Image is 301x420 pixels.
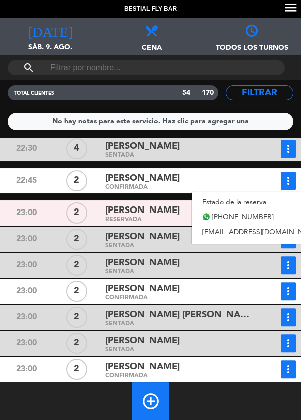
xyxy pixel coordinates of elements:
button: more_vert [281,308,296,326]
span: [PERSON_NAME] [105,256,180,270]
span: [PHONE_NUMBER] [212,212,274,223]
div: SENTADA [105,153,249,158]
div: 23:00 [1,230,52,248]
span: [PERSON_NAME] [105,360,180,374]
div: 23:00 [1,256,52,274]
div: 4 [66,138,87,159]
div: 23:00 [1,360,52,378]
div: SENTADA [105,270,249,274]
div: 2 [66,281,87,302]
span: [PERSON_NAME] [105,139,180,154]
div: 23:00 [1,308,52,326]
i: more_vert [282,337,294,349]
button: more_vert [281,282,296,300]
div: 2 [66,359,87,380]
div: 2 [66,229,87,250]
i: [DATE] [28,23,73,37]
button: more_vert [281,256,296,274]
i: more_vert [282,363,294,375]
button: more_vert [281,172,296,190]
div: 2 [66,170,87,191]
i: more_vert [282,259,294,271]
button: more_vert [281,140,296,158]
i: more_vert [282,143,294,155]
span: Bestial Fly Bar [124,4,177,14]
div: CONFIRMADA [105,374,249,378]
div: RESERVADA [105,218,249,222]
span: TOTAL CLIENTES [14,91,54,96]
div: 22:45 [1,172,52,190]
div: CONFIRMADA [105,185,249,190]
div: SENTADA [105,322,249,326]
span: [PERSON_NAME] [105,171,180,186]
strong: 170 [202,89,216,96]
span: [PERSON_NAME] [105,203,180,218]
span: [PERSON_NAME] [PERSON_NAME] [105,308,249,322]
div: CONFIRMADA [105,296,249,300]
div: SENTADA [105,244,249,248]
i: more_vert [282,285,294,297]
input: Filtrar por nombre... [49,60,243,75]
i: search [23,62,35,74]
button: add_circle_outline [132,382,169,420]
button: more_vert [281,360,296,378]
button: Filtrar [226,85,293,100]
strong: 54 [182,89,190,96]
div: SENTADA [105,348,249,352]
div: 2 [66,333,87,354]
div: 22:30 [1,140,52,158]
div: 23:00 [1,282,52,300]
div: 23:00 [1,334,52,352]
div: 23:00 [1,204,52,222]
span: [PERSON_NAME] [105,282,180,296]
div: 2 [66,202,87,224]
span: [PERSON_NAME] [105,230,180,244]
button: more_vert [281,334,296,352]
i: more_vert [282,175,294,187]
i: add_circle_outline [141,392,160,411]
div: 2 [66,255,87,276]
div: No hay notas para este servicio. Haz clic para agregar una [52,116,249,127]
i: more_vert [282,311,294,323]
span: [PERSON_NAME] [105,334,180,348]
div: 2 [66,307,87,328]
